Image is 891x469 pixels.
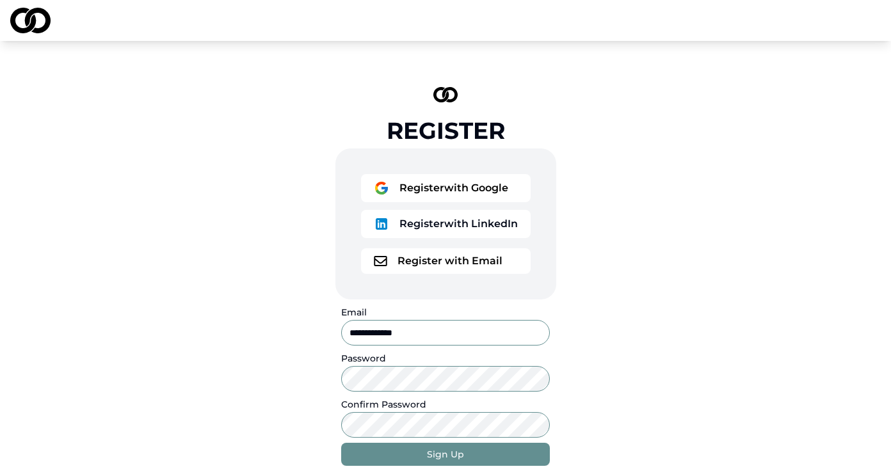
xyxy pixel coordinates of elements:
[341,306,367,318] label: Email
[374,180,389,196] img: logo
[341,399,426,410] label: Confirm Password
[374,256,387,266] img: logo
[361,248,531,274] button: logoRegister with Email
[427,448,464,461] div: Sign Up
[10,8,51,33] img: logo
[433,87,458,102] img: logo
[374,216,389,232] img: logo
[361,174,531,202] button: logoRegisterwith Google
[341,353,386,364] label: Password
[361,210,531,238] button: logoRegisterwith LinkedIn
[341,443,549,466] button: Sign Up
[387,118,505,143] div: Register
